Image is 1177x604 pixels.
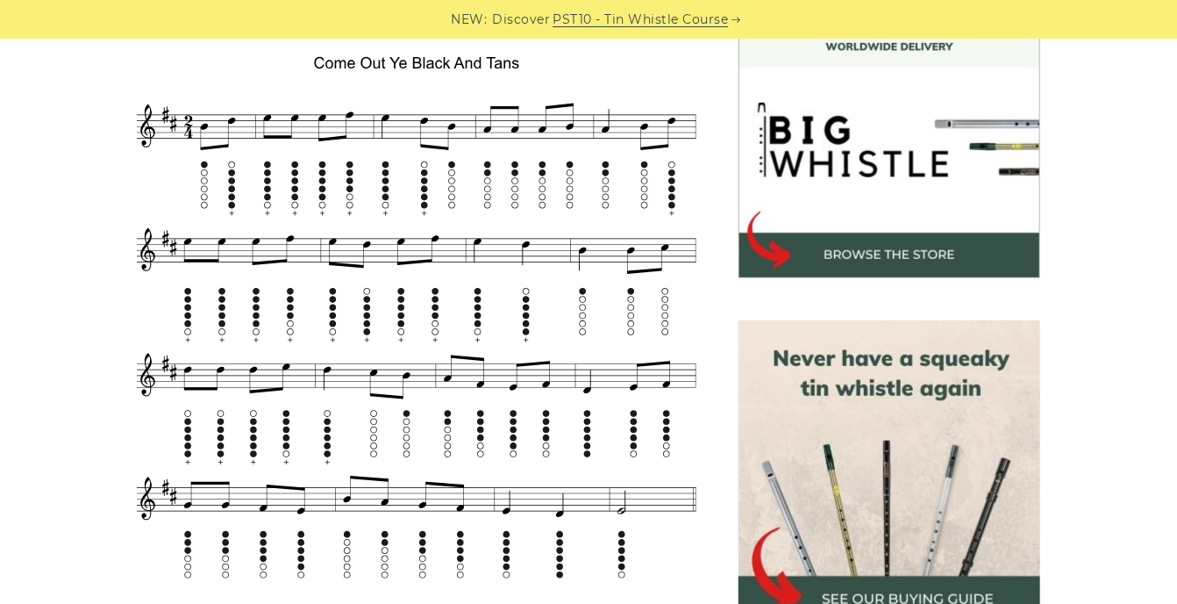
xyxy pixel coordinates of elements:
a: PST10 - Tin Whistle Course [553,10,729,30]
img: Black And Tans Tin Whistle Tab & Sheet Music [137,54,696,580]
span: NEW: [452,10,488,30]
span: Discover [493,10,551,30]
